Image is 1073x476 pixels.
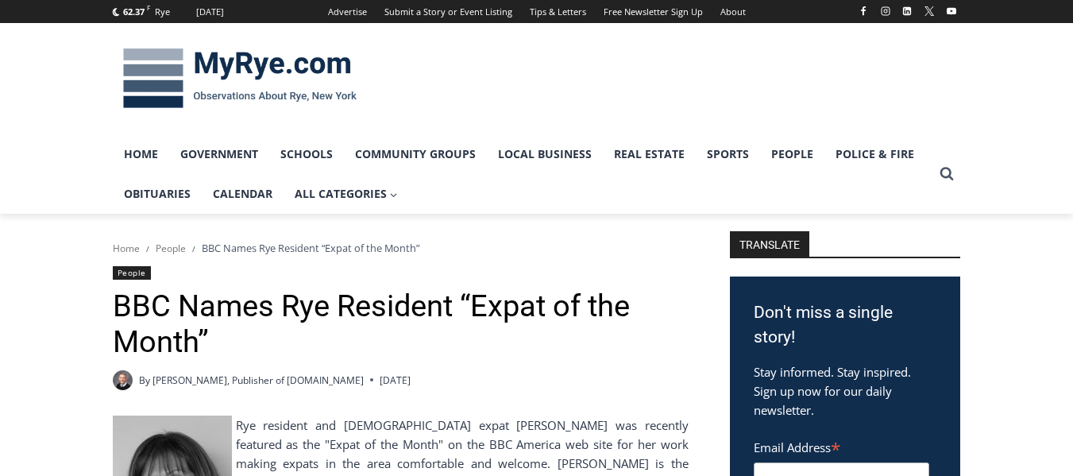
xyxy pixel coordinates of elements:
a: People [113,266,151,280]
button: View Search Form [932,160,961,188]
a: Schools [269,134,344,174]
span: All Categories [295,185,398,203]
a: Facebook [854,2,873,21]
a: X [920,2,939,21]
a: Government [169,134,269,174]
a: All Categories [284,174,409,214]
span: / [146,243,149,254]
a: Home [113,134,169,174]
nav: Breadcrumbs [113,240,689,256]
a: Linkedin [897,2,917,21]
a: Real Estate [603,134,696,174]
a: Author image [113,370,133,390]
time: [DATE] [380,373,411,388]
span: By [139,373,150,388]
a: People [156,242,186,255]
a: Community Groups [344,134,487,174]
a: Police & Fire [824,134,925,174]
label: Email Address [754,431,929,460]
a: Calendar [202,174,284,214]
span: F [147,3,150,12]
a: Sports [696,134,760,174]
h3: Don't miss a single story! [754,300,936,350]
a: Obituaries [113,174,202,214]
h1: BBC Names Rye Resident “Expat of the Month” [113,288,689,361]
a: [PERSON_NAME], Publisher of [DOMAIN_NAME] [152,373,364,387]
span: / [192,243,195,254]
span: 62.37 [123,6,145,17]
a: Local Business [487,134,603,174]
span: BBC Names Rye Resident “Expat of the Month” [202,241,419,255]
p: Stay informed. Stay inspired. Sign up now for our daily newsletter. [754,362,936,420]
nav: Primary Navigation [113,134,932,215]
a: People [760,134,824,174]
a: YouTube [942,2,961,21]
strong: TRANSLATE [730,231,809,257]
div: Rye [155,5,170,19]
img: MyRye.com [113,37,367,120]
div: [DATE] [196,5,224,19]
a: Instagram [876,2,895,21]
a: Home [113,242,140,255]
